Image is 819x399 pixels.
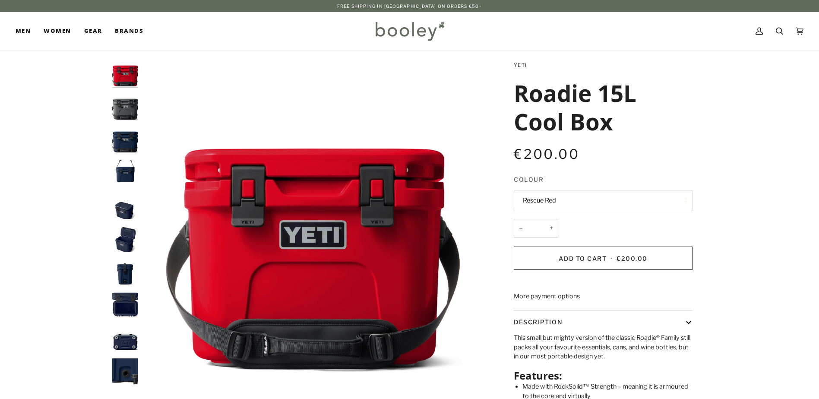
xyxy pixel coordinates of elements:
a: Men [16,12,37,50]
img: Roadie 15L Cool Box [112,60,138,86]
input: Quantity [514,219,558,238]
span: €200.00 [617,255,648,262]
img: Yeti Roadie 15L Charcoal - Booley Galway [112,94,138,120]
a: Brands [108,12,150,50]
span: Women [44,27,71,35]
img: Yeti Roadie 15L Navy - Booley Galway [112,127,138,152]
a: YETI [514,62,527,68]
img: Booley [372,19,447,44]
span: This small but mighty version of the classic Roadie® Family still packs all your favourite essent... [514,334,690,360]
img: Yeti Roadie 15L Navy - Booley Galway [112,325,138,351]
span: Brands [115,27,143,35]
button: − [514,219,528,238]
span: €200.00 [514,146,579,162]
button: Description [514,310,693,333]
h1: Roadie 15L Cool Box [514,79,686,136]
button: + [544,219,558,238]
button: Add to Cart • €200.00 [514,247,693,270]
p: Free Shipping in [GEOGRAPHIC_DATA] on Orders €50+ [337,3,482,9]
a: Women [37,12,77,50]
img: Yeti Roadie 15L Navy - Booley Galway [112,259,138,285]
img: Yeti Roadie 15L Navy - Booley Galway [112,226,138,252]
a: Gear [78,12,109,50]
span: Men [16,27,31,35]
img: Yeti Roadie 15L Navy - Booley Galway [112,160,138,186]
span: Gear [84,27,102,35]
img: Yeti Roadie 15L Navy - Booley Galway [112,292,138,318]
span: Features: [514,368,562,383]
img: Yeti Roadie 15L Navy - Booley Galway [112,193,138,219]
img: Yeti Roadie 15L Navy - Booley Galway [112,358,138,384]
a: More payment options [514,292,693,301]
span: Colour [514,175,544,184]
span: • [609,255,615,262]
span: Add to Cart [559,255,607,262]
button: Rescue Red [514,190,693,211]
